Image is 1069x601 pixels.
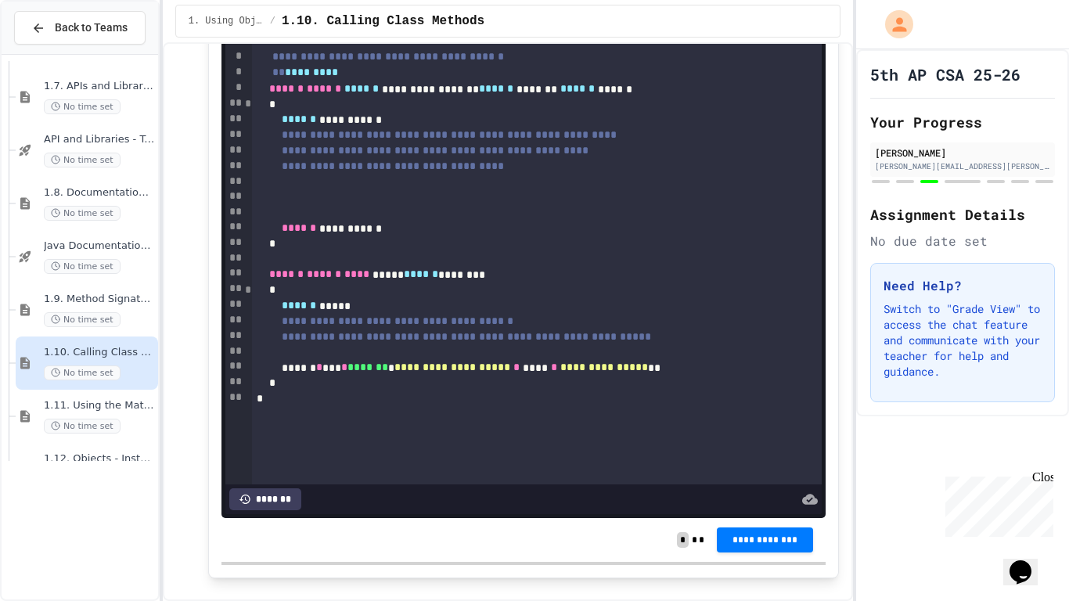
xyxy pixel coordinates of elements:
span: 1.12. Objects - Instances of Classes [44,452,155,466]
button: Back to Teams [14,11,146,45]
span: API and Libraries - Topic 1.7 [44,133,155,146]
span: 1.8. Documentation with Comments and Preconditions [44,186,155,200]
span: No time set [44,99,121,114]
span: No time set [44,153,121,167]
span: No time set [44,419,121,434]
iframe: chat widget [939,470,1053,537]
span: No time set [44,259,121,274]
span: No time set [44,206,121,221]
div: [PERSON_NAME][EMAIL_ADDRESS][PERSON_NAME][DOMAIN_NAME] [875,160,1050,172]
div: My Account [869,6,917,42]
span: No time set [44,312,121,327]
iframe: chat widget [1003,538,1053,585]
div: Chat with us now!Close [6,6,108,99]
h3: Need Help? [884,276,1042,295]
p: Switch to "Grade View" to access the chat feature and communicate with your teacher for help and ... [884,301,1042,380]
span: / [270,15,275,27]
h2: Assignment Details [870,203,1055,225]
h1: 5th AP CSA 25-26 [870,63,1020,85]
span: 1.10. Calling Class Methods [44,346,155,359]
span: 1.11. Using the Math Class [44,399,155,412]
span: 1.10. Calling Class Methods [282,12,484,31]
span: No time set [44,365,121,380]
div: No due date set [870,232,1055,250]
span: 1. Using Objects and Methods [189,15,264,27]
span: 1.7. APIs and Libraries [44,80,155,93]
span: Back to Teams [55,20,128,36]
span: 1.9. Method Signatures [44,293,155,306]
div: [PERSON_NAME] [875,146,1050,160]
span: Java Documentation with Comments - Topic 1.8 [44,239,155,253]
h2: Your Progress [870,111,1055,133]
